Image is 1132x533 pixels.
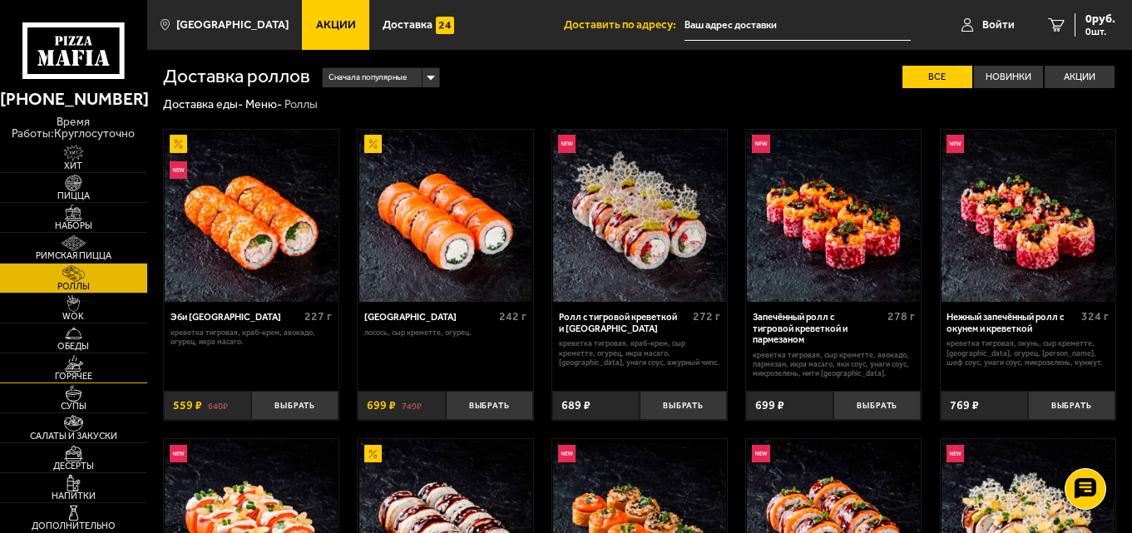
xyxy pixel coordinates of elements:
span: 242 г [499,309,526,323]
span: 278 г [887,309,915,323]
img: Новинка [558,135,576,152]
img: Филадельфия [359,130,532,303]
img: Новинка [947,445,964,462]
div: Запечённый ролл с тигровой креветкой и пармезаном [753,312,883,346]
label: Акции [1045,66,1115,88]
div: Эби [GEOGRAPHIC_DATA] [171,312,301,323]
div: Нежный запечённый ролл с окунем и креветкой [947,312,1077,334]
label: Все [902,66,972,88]
img: Акционный [364,445,382,462]
img: Новинка [752,445,769,462]
span: 689 ₽ [561,400,591,412]
span: Акции [316,19,356,31]
img: 15daf4d41897b9f0e9f617042186c801.svg [436,17,453,34]
button: Выбрать [446,391,533,420]
span: [GEOGRAPHIC_DATA] [176,19,289,31]
a: Доставка еды- [163,97,243,111]
button: Выбрать [251,391,339,420]
span: 0 шт. [1085,27,1115,37]
img: Новинка [947,135,964,152]
span: Доставить по адресу: [564,19,685,31]
span: Войти [982,19,1015,31]
h1: Доставка роллов [163,67,310,86]
a: АкционныйФиладельфия [358,130,532,303]
img: Акционный [364,135,382,152]
span: 272 г [693,309,720,323]
span: 324 г [1081,309,1109,323]
button: Выбрать [833,391,921,420]
div: Роллы [284,97,318,112]
a: Меню- [245,97,282,111]
span: Доставка [383,19,433,31]
div: Ролл с тигровой креветкой и [GEOGRAPHIC_DATA] [559,312,690,334]
a: АкционныйНовинкаЭби Калифорния [164,130,339,303]
span: 699 ₽ [367,400,396,412]
p: креветка тигровая, краб-крем, авокадо, огурец, икра масаго. [171,328,333,347]
input: Ваш адрес доставки [685,10,911,41]
p: креветка тигровая, краб-крем, Сыр креметте, огурец, икра масаго, [GEOGRAPHIC_DATA], унаги соус, а... [559,338,721,367]
img: Нежный запечённый ролл с окунем и креветкой [942,130,1115,303]
span: 699 ₽ [755,400,784,412]
s: 749 ₽ [402,400,422,412]
img: Новинка [558,445,576,462]
span: Сначала популярные [329,67,407,89]
img: Запечённый ролл с тигровой креветкой и пармезаном [747,130,920,303]
label: Новинки [974,66,1044,88]
a: НовинкаРолл с тигровой креветкой и Гуакамоле [552,130,727,303]
span: 227 г [304,309,332,323]
a: НовинкаЗапечённый ролл с тигровой креветкой и пармезаном [746,130,921,303]
s: 640 ₽ [208,400,228,412]
img: Новинка [752,135,769,152]
img: Эби Калифорния [165,130,338,303]
a: НовинкаНежный запечённый ролл с окунем и креветкой [941,130,1115,303]
p: креветка тигровая, Сыр креметте, авокадо, пармезан, икра масаго, яки соус, унаги соус, микрозелен... [753,350,915,378]
p: лосось, Сыр креметте, огурец. [364,328,526,337]
img: Новинка [170,161,187,179]
p: креветка тигровая, окунь, Сыр креметте, [GEOGRAPHIC_DATA], огурец, [PERSON_NAME], шеф соус, унаги... [947,338,1109,367]
span: 769 ₽ [950,400,979,412]
button: Выбрать [640,391,727,420]
span: 559 ₽ [173,400,202,412]
div: [GEOGRAPHIC_DATA] [364,312,495,323]
button: Выбрать [1028,391,1115,420]
img: Новинка [170,445,187,462]
span: 0 руб. [1085,13,1115,25]
img: Акционный [170,135,187,152]
img: Ролл с тигровой креветкой и Гуакамоле [553,130,726,303]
